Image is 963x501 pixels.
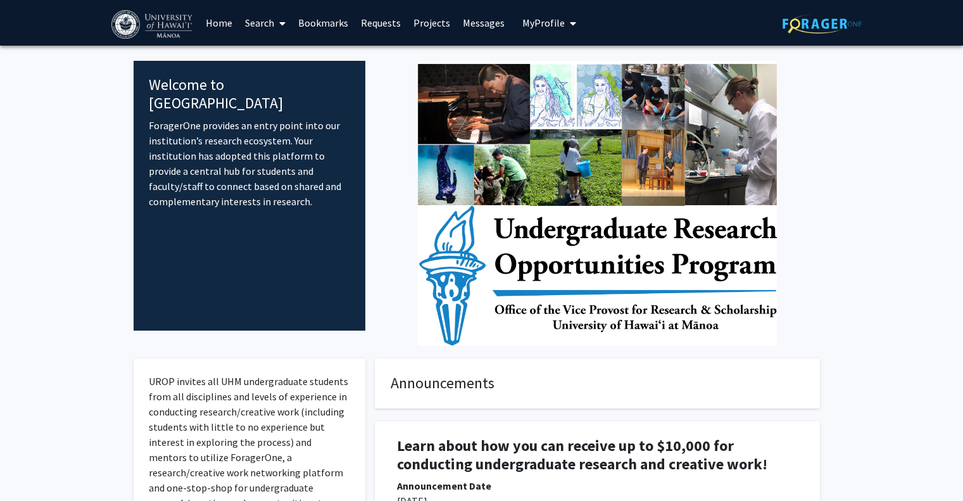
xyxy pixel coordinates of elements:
a: Search [239,1,292,45]
img: ForagerOne Logo [783,14,862,34]
a: Messages [456,1,511,45]
h4: Welcome to [GEOGRAPHIC_DATA] [149,76,351,113]
img: Cover Image [418,61,777,346]
iframe: Chat [9,444,54,491]
h4: Announcements [391,374,804,393]
a: Home [199,1,239,45]
span: My Profile [522,16,565,29]
div: Announcement Date [397,478,798,493]
img: University of Hawaiʻi at Mānoa Logo [111,10,195,39]
a: Projects [407,1,456,45]
a: Requests [355,1,407,45]
p: ForagerOne provides an entry point into our institution’s research ecosystem. Your institution ha... [149,118,351,209]
h1: Learn about how you can receive up to $10,000 for conducting undergraduate research and creative ... [397,437,798,474]
a: Bookmarks [292,1,355,45]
